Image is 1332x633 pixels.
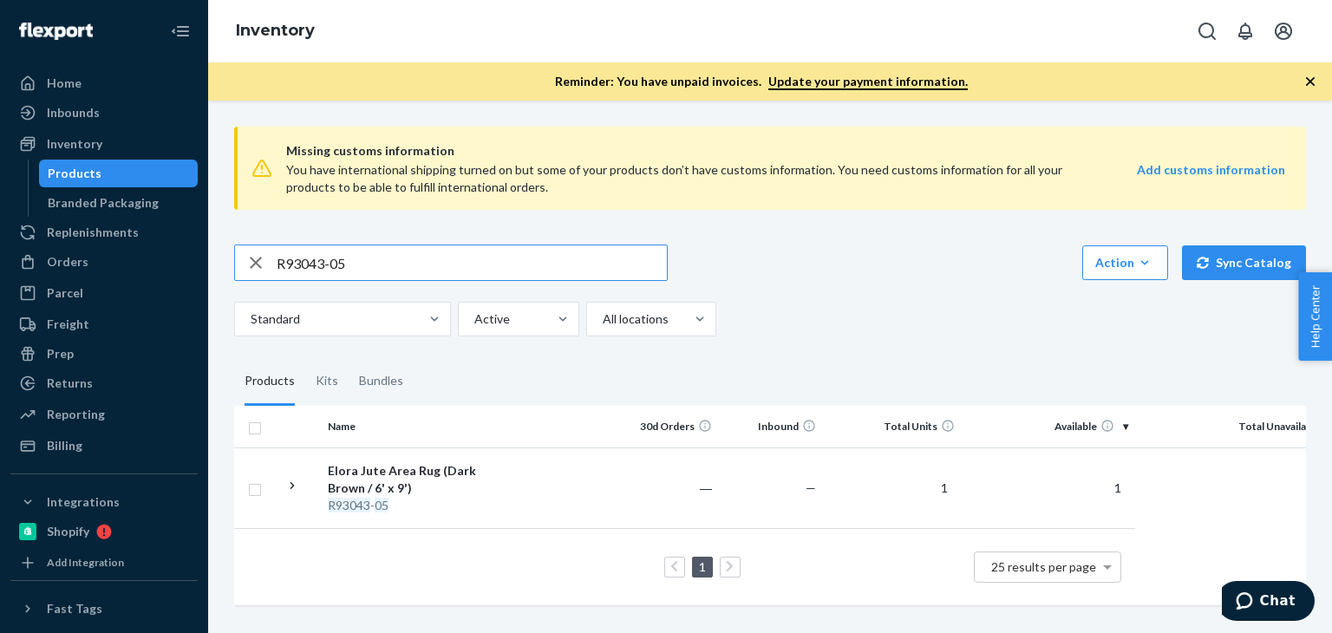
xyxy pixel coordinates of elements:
[601,310,603,328] input: All locations
[10,432,198,460] a: Billing
[934,480,955,495] span: 1
[1298,272,1332,361] button: Help Center
[1095,254,1155,271] div: Action
[359,357,403,406] div: Bundles
[39,160,199,187] a: Products
[719,406,823,447] th: Inbound
[991,559,1096,574] span: 25 results per page
[47,493,120,511] div: Integrations
[316,357,338,406] div: Kits
[10,488,198,516] button: Integrations
[10,219,198,246] a: Replenishments
[47,135,102,153] div: Inventory
[47,555,124,570] div: Add Integration
[1107,480,1128,495] span: 1
[47,316,89,333] div: Freight
[48,194,159,212] div: Branded Packaging
[1137,162,1285,177] strong: Add customs information
[47,224,139,241] div: Replenishments
[48,165,101,182] div: Products
[10,310,198,338] a: Freight
[615,406,719,447] th: 30d Orders
[47,437,82,454] div: Billing
[10,99,198,127] a: Inbounds
[555,73,968,90] p: Reminder: You have unpaid invoices.
[286,140,1285,161] span: Missing customs information
[47,345,74,362] div: Prep
[768,74,968,90] a: Update your payment information.
[328,498,370,512] em: R93043
[47,75,82,92] div: Home
[615,447,719,528] td: ―
[10,552,198,573] a: Add Integration
[10,69,198,97] a: Home
[10,595,198,623] button: Fast Tags
[39,189,199,217] a: Branded Packaging
[1228,14,1263,49] button: Open notifications
[806,480,816,495] span: —
[10,130,198,158] a: Inventory
[10,401,198,428] a: Reporting
[962,406,1135,447] th: Available
[47,253,88,271] div: Orders
[823,406,962,447] th: Total Units
[1137,161,1285,196] a: Add customs information
[10,518,198,545] a: Shopify
[47,600,102,617] div: Fast Tags
[249,310,251,328] input: Standard
[10,248,198,276] a: Orders
[328,497,509,514] div: -
[1190,14,1224,49] button: Open Search Box
[695,559,709,574] a: Page 1 is your current page
[47,406,105,423] div: Reporting
[321,406,516,447] th: Name
[236,21,315,40] a: Inventory
[277,245,667,280] input: Search inventory by name or sku
[47,375,93,392] div: Returns
[47,523,89,540] div: Shopify
[163,14,198,49] button: Close Navigation
[1222,581,1315,624] iframe: Opens a widget where you can chat to one of our agents
[19,23,93,40] img: Flexport logo
[1182,245,1306,280] button: Sync Catalog
[245,357,295,406] div: Products
[1266,14,1301,49] button: Open account menu
[10,279,198,307] a: Parcel
[328,462,509,497] div: Elora Jute Area Rug (Dark Brown / 6' x 9')
[286,161,1086,196] div: You have international shipping turned on but some of your products don’t have customs informatio...
[1082,245,1168,280] button: Action
[473,310,474,328] input: Active
[10,340,198,368] a: Prep
[10,369,198,397] a: Returns
[222,6,329,56] ol: breadcrumbs
[47,104,100,121] div: Inbounds
[47,284,83,302] div: Parcel
[375,498,388,512] em: 05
